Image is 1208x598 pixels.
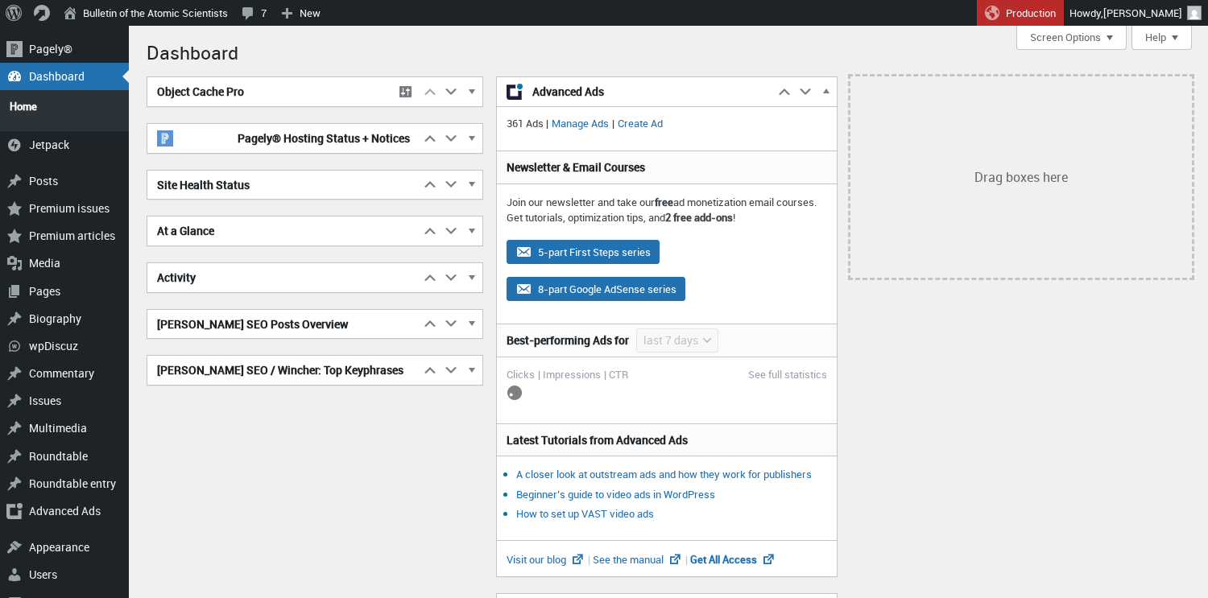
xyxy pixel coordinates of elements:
[507,240,660,264] button: 5-part First Steps series
[1131,26,1192,50] button: Help
[532,84,764,100] span: Advanced Ads
[516,487,715,501] a: Beginner’s guide to video ads in WordPress
[147,263,420,292] h2: Activity
[147,356,420,385] h2: [PERSON_NAME] SEO / Wincher: Top Keyphrases
[147,310,420,339] h2: [PERSON_NAME] SEO Posts Overview
[507,552,593,567] a: Visit our blog
[690,552,776,567] a: Get All Access
[507,432,827,448] h3: Latest Tutorials from Advanced Ads
[147,217,420,245] h2: At a Glance
[516,467,812,481] a: A closer look at outstream ads and how they work for publishers
[147,34,1192,68] h1: Dashboard
[655,195,673,209] strong: free
[507,159,827,175] h3: Newsletter & Email Courses
[147,77,391,106] h2: Object Cache Pro
[516,506,654,521] a: How to set up VAST video ads
[507,116,827,132] p: 361 Ads | |
[548,116,612,130] a: Manage Ads
[157,130,173,146] img: pagely-w-on-b20x20.png
[665,210,733,225] strong: 2 free add-ons
[507,195,827,226] p: Join our newsletter and take our ad monetization email courses. Get tutorials, optimization tips,...
[593,552,690,567] a: See the manual
[507,277,685,301] button: 8-part Google AdSense series
[1016,26,1127,50] button: Screen Options
[147,124,420,153] h2: Pagely® Hosting Status + Notices
[507,385,523,401] img: loading
[614,116,666,130] a: Create Ad
[147,171,420,200] h2: Site Health Status
[1103,6,1182,20] span: [PERSON_NAME]
[507,332,629,348] h3: Best-performing Ads for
